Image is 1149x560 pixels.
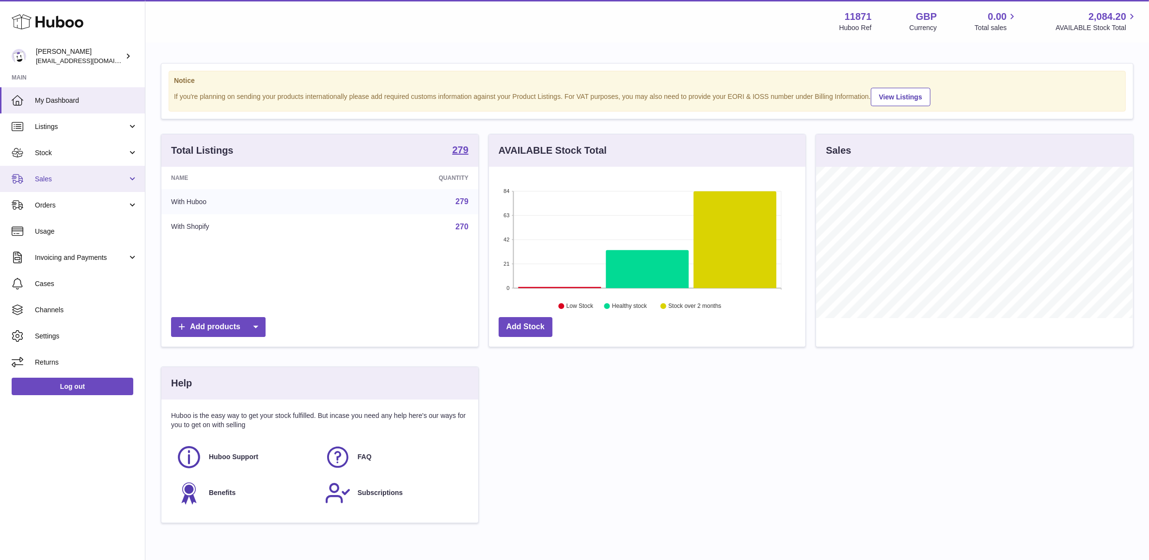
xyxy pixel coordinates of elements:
[504,261,509,267] text: 21
[910,23,937,32] div: Currency
[612,303,647,310] text: Healthy stock
[36,57,142,64] span: [EMAIL_ADDRESS][DOMAIN_NAME]
[35,227,138,236] span: Usage
[35,332,138,341] span: Settings
[668,303,721,310] text: Stock over 2 months
[871,88,930,106] a: View Listings
[452,145,468,157] a: 279
[161,214,332,240] td: With Shopify
[1055,23,1137,32] span: AVAILABLE Stock Total
[35,201,127,210] span: Orders
[358,488,403,497] span: Subscriptions
[1088,10,1126,23] span: 2,084.20
[826,144,851,157] h3: Sales
[452,145,468,155] strong: 279
[916,10,937,23] strong: GBP
[35,148,127,158] span: Stock
[171,377,192,390] h3: Help
[499,317,552,337] a: Add Stock
[176,444,315,470] a: Huboo Support
[36,47,123,65] div: [PERSON_NAME]
[325,444,464,470] a: FAQ
[325,480,464,506] a: Subscriptions
[1055,10,1137,32] a: 2,084.20 AVAILABLE Stock Total
[161,167,332,189] th: Name
[12,378,133,395] a: Log out
[35,358,138,367] span: Returns
[504,237,509,242] text: 42
[171,144,234,157] h3: Total Listings
[567,303,594,310] text: Low Stock
[988,10,1007,23] span: 0.00
[171,317,266,337] a: Add products
[12,49,26,64] img: internalAdmin-11871@internal.huboo.com
[209,452,258,462] span: Huboo Support
[171,411,469,430] p: Huboo is the easy way to get your stock fulfilled. But incase you need any help here's our ways f...
[975,10,1018,32] a: 0.00 Total sales
[161,189,332,214] td: With Huboo
[504,188,509,194] text: 84
[174,76,1120,85] strong: Notice
[456,223,469,231] a: 270
[456,197,469,206] a: 279
[358,452,372,462] span: FAQ
[499,144,607,157] h3: AVAILABLE Stock Total
[839,23,872,32] div: Huboo Ref
[35,305,138,315] span: Channels
[845,10,872,23] strong: 11871
[35,253,127,262] span: Invoicing and Payments
[504,212,509,218] text: 63
[35,122,127,131] span: Listings
[975,23,1018,32] span: Total sales
[209,488,236,497] span: Benefits
[176,480,315,506] a: Benefits
[174,86,1120,106] div: If you're planning on sending your products internationally please add required customs informati...
[332,167,478,189] th: Quantity
[35,279,138,288] span: Cases
[35,96,138,105] span: My Dashboard
[35,175,127,184] span: Sales
[506,285,509,291] text: 0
